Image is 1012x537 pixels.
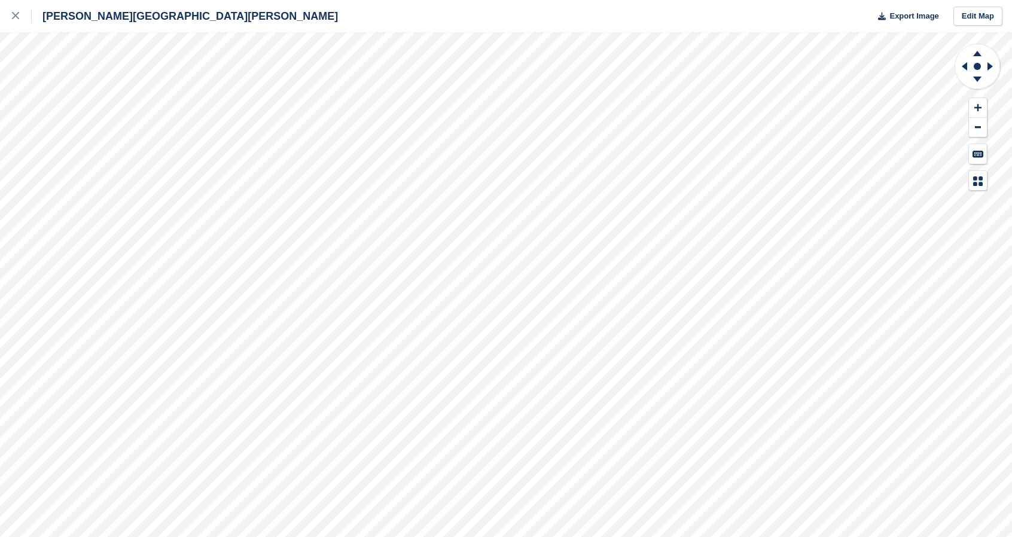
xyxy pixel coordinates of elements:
button: Keyboard Shortcuts [969,144,987,164]
button: Zoom Out [969,118,987,138]
button: Zoom In [969,98,987,118]
button: Export Image [871,7,939,26]
button: Map Legend [969,171,987,191]
a: Edit Map [953,7,1002,26]
div: [PERSON_NAME][GEOGRAPHIC_DATA][PERSON_NAME] [32,9,338,23]
span: Export Image [889,10,938,22]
